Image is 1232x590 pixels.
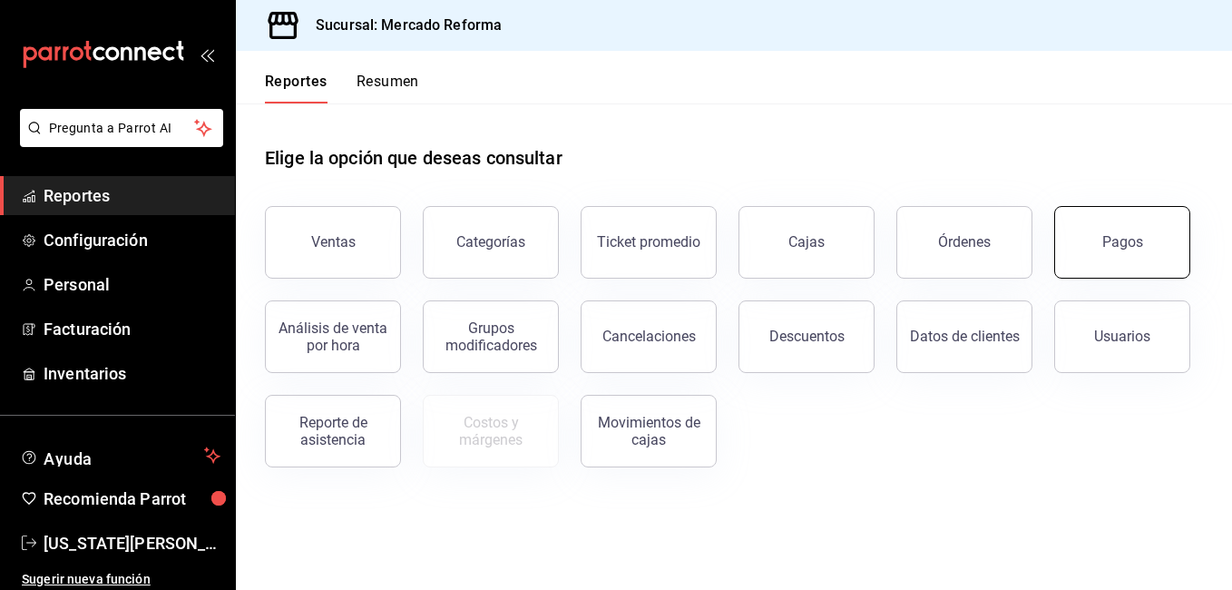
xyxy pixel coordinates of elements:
h3: Sucursal: Mercado Reforma [301,15,502,36]
button: Datos de clientes [896,300,1032,373]
div: Ventas [311,233,356,251]
button: Movimientos de cajas [581,395,717,467]
button: Ticket promedio [581,206,717,279]
button: Cancelaciones [581,300,717,373]
button: Categorías [423,206,559,279]
div: Datos de clientes [910,328,1020,345]
button: Ventas [265,206,401,279]
a: Pregunta a Parrot AI [13,132,223,151]
a: Cajas [738,206,875,279]
span: Configuración [44,228,220,252]
button: Reportes [265,73,328,103]
button: Reporte de asistencia [265,395,401,467]
button: Pagos [1054,206,1190,279]
span: Recomienda Parrot [44,487,220,511]
button: Análisis de venta por hora [265,300,401,373]
span: Sugerir nueva función [22,570,220,589]
span: Pregunta a Parrot AI [49,119,195,138]
span: Reportes [44,183,220,208]
button: open_drawer_menu [200,47,214,62]
button: Grupos modificadores [423,300,559,373]
span: Facturación [44,317,220,341]
div: Órdenes [938,233,991,251]
div: Grupos modificadores [435,320,547,354]
span: Personal [44,272,220,297]
span: Inventarios [44,361,220,386]
div: Cajas [788,231,826,253]
div: Movimientos de cajas [592,414,705,448]
div: navigation tabs [265,73,419,103]
span: [US_STATE][PERSON_NAME] [44,531,220,556]
span: Ayuda [44,445,197,467]
button: Pregunta a Parrot AI [20,109,223,147]
div: Ticket promedio [597,233,700,251]
button: Contrata inventarios para ver este reporte [423,395,559,467]
div: Usuarios [1094,328,1150,345]
div: Categorías [456,233,525,251]
div: Costos y márgenes [435,414,547,448]
div: Pagos [1102,233,1143,251]
div: Reporte de asistencia [277,414,389,448]
h1: Elige la opción que deseas consultar [265,144,562,172]
div: Descuentos [769,328,845,345]
button: Usuarios [1054,300,1190,373]
button: Resumen [357,73,419,103]
div: Cancelaciones [602,328,696,345]
div: Análisis de venta por hora [277,320,389,354]
button: Descuentos [738,300,875,373]
button: Órdenes [896,206,1032,279]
